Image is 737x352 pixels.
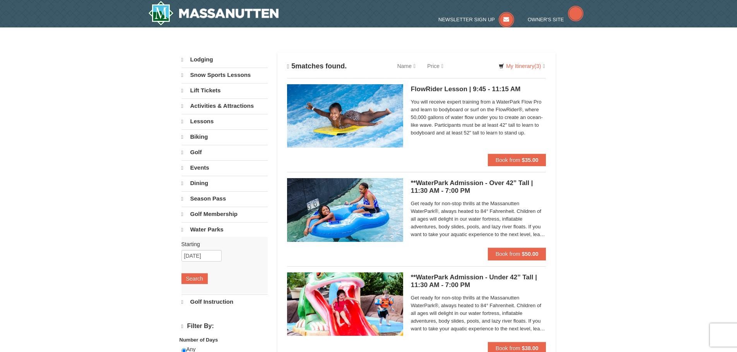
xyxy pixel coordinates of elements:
a: Events [181,160,268,175]
a: Water Parks [181,222,268,237]
a: Price [421,58,449,74]
a: Owner's Site [528,17,583,22]
a: Newsletter Sign Up [438,17,514,22]
img: Massanutten Resort Logo [148,1,279,26]
span: Book from [496,157,520,163]
span: Book from [496,251,520,257]
span: Get ready for non-stop thrills at the Massanutten WaterPark®, always heated to 84° Fahrenheit. Ch... [411,200,546,238]
span: Book from [496,345,520,351]
img: 6619917-216-363963c7.jpg [287,84,403,148]
a: Name [392,58,421,74]
a: Golf [181,145,268,160]
span: You will receive expert training from a WaterPark Flow Pro and learn to bodyboard or surf on the ... [411,98,546,137]
strong: $38.00 [522,345,539,351]
strong: $50.00 [522,251,539,257]
span: Newsletter Sign Up [438,17,495,22]
a: Golf Membership [181,207,268,221]
a: Biking [181,129,268,144]
button: Search [181,273,208,284]
a: Massanutten Resort [148,1,279,26]
button: Book from $50.00 [488,248,546,260]
img: 6619917-732-e1c471e4.jpg [287,272,403,336]
h5: FlowRider Lesson | 9:45 - 11:15 AM [411,85,546,93]
a: Lift Tickets [181,83,268,98]
button: Book from $35.00 [488,154,546,166]
h5: **WaterPark Admission - Over 42” Tall | 11:30 AM - 7:00 PM [411,179,546,195]
a: Activities & Attractions [181,99,268,113]
a: Golf Instruction [181,294,268,309]
strong: Number of Days [180,337,218,343]
a: My Itinerary(3) [494,60,550,72]
span: Owner's Site [528,17,564,22]
a: Lessons [181,114,268,129]
h5: **WaterPark Admission - Under 42” Tall | 11:30 AM - 7:00 PM [411,274,546,289]
a: Season Pass [181,191,268,206]
a: Snow Sports Lessons [181,68,268,82]
a: Dining [181,176,268,190]
label: Starting [181,240,262,248]
a: Lodging [181,53,268,67]
span: Get ready for non-stop thrills at the Massanutten WaterPark®, always heated to 84° Fahrenheit. Ch... [411,294,546,333]
strong: $35.00 [522,157,539,163]
span: (3) [534,63,541,69]
h4: Filter By: [181,323,268,330]
img: 6619917-720-80b70c28.jpg [287,178,403,241]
